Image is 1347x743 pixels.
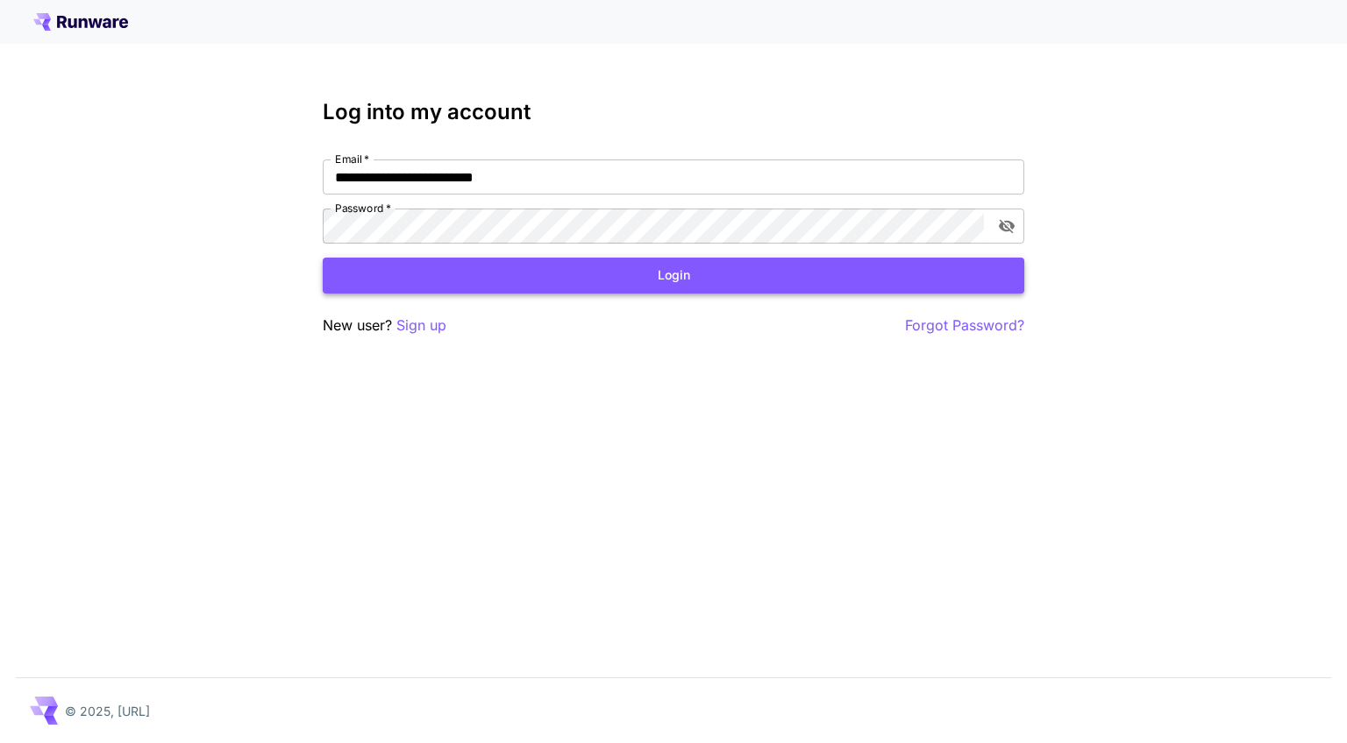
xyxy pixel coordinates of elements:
[991,210,1023,242] button: toggle password visibility
[396,315,446,336] button: Sign up
[65,702,150,720] p: © 2025, [URL]
[905,315,1024,336] button: Forgot Password?
[335,201,391,216] label: Password
[335,152,369,166] label: Email
[323,258,1024,294] button: Login
[323,315,446,336] p: New user?
[323,100,1024,124] h3: Log into my account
